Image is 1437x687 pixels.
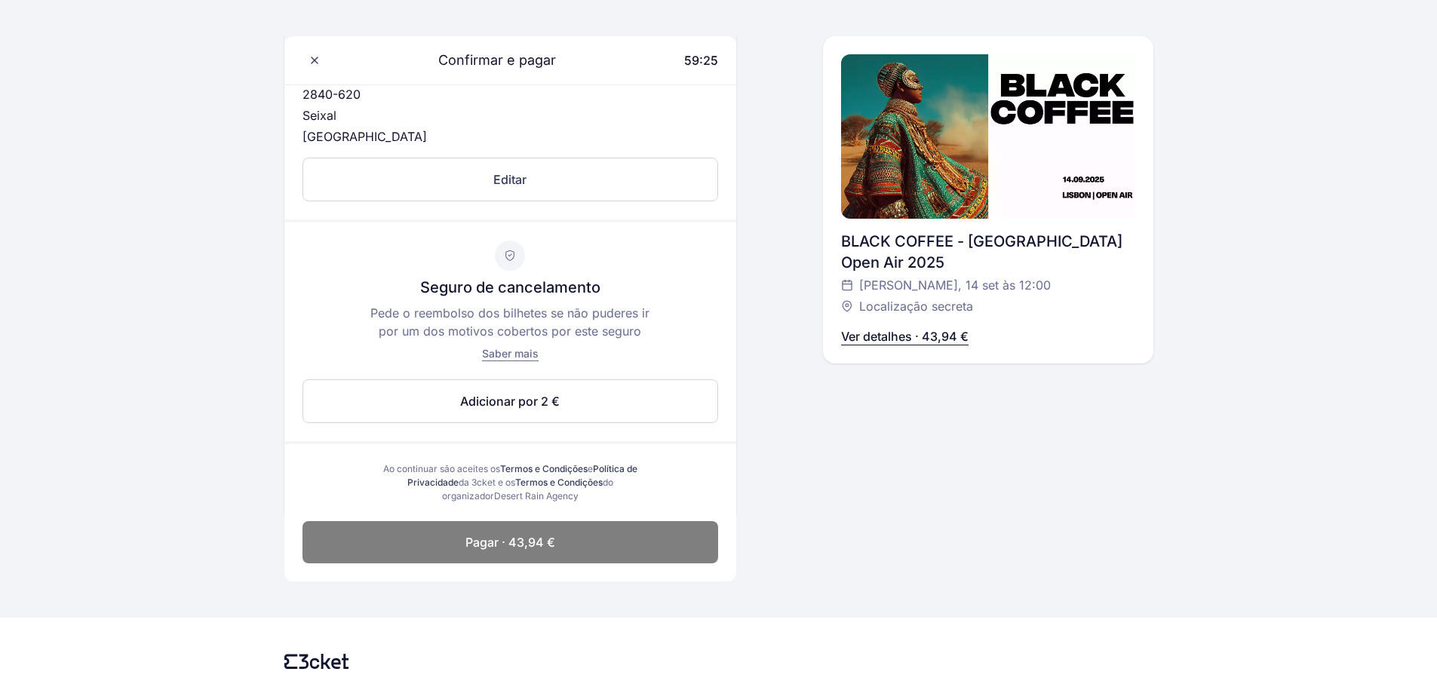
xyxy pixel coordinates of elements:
div: Ao continuar são aceites os e da 3cket e os do organizador [369,462,652,503]
div: BLACK COFFEE - [GEOGRAPHIC_DATA] Open Air 2025 [841,231,1135,273]
p: [GEOGRAPHIC_DATA] [302,127,718,146]
span: 59:25 [684,53,718,68]
a: Termos e Condições [515,477,603,488]
span: [PERSON_NAME], 14 set às 12:00 [859,276,1051,294]
span: Adicionar por 2 € [460,392,560,410]
p: Seixal [302,106,718,124]
p: Ver detalhes · 43,94 € [841,327,969,345]
span: Confirmar e pagar [420,50,556,71]
span: Localização secreta [859,297,973,315]
button: Editar [302,158,718,201]
span: Pagar · 43,94 € [465,533,555,551]
p: Pede o reembolso dos bilhetes se não puderes ir por um dos motivos cobertos por este seguro [365,304,655,340]
span: Saber mais [482,347,539,360]
p: Seguro de cancelamento [420,277,600,298]
p: 2840-620 [302,85,718,103]
span: Desert Rain Agency [494,490,579,501]
button: Pagar · 43,94 € [302,521,718,563]
a: Termos e Condições [500,463,588,474]
button: Adicionar por 2 € [302,379,718,423]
